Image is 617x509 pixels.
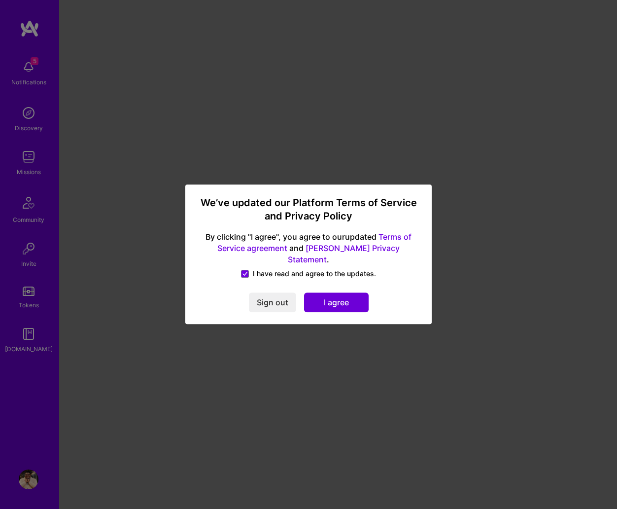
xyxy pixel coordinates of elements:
span: By clicking "I agree", you agree to our updated and . [197,231,420,265]
a: [PERSON_NAME] Privacy Statement [288,243,400,264]
h3: We’ve updated our Platform Terms of Service and Privacy Policy [197,196,420,223]
button: Sign out [249,293,296,313]
a: Terms of Service agreement [217,232,411,253]
button: I agree [304,293,369,313]
span: I have read and agree to the updates. [253,269,376,279]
